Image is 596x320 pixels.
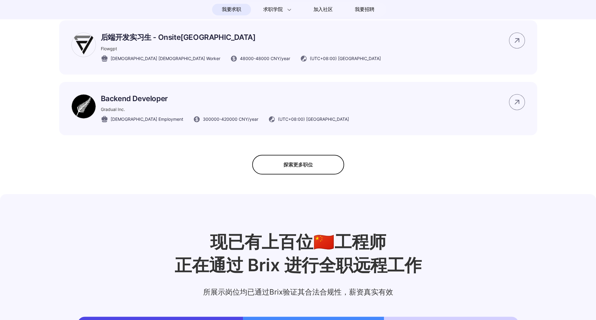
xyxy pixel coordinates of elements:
p: Backend Developer [101,94,349,103]
span: 加入社区 [313,5,333,14]
span: 48000 - 48000 CNY /year [240,55,290,62]
span: Gradual Inc. [101,107,125,112]
span: 300000 - 420000 CNY /year [203,116,258,122]
span: (UTC+08:00) [GEOGRAPHIC_DATA] [310,55,381,62]
span: 我要求职 [222,5,241,14]
span: 我要招聘 [355,6,374,13]
span: [DEMOGRAPHIC_DATA] [DEMOGRAPHIC_DATA] Worker [111,55,220,62]
p: 后端开发实习生 - Onsite[GEOGRAPHIC_DATA] [101,32,381,42]
span: Flowgpt [101,46,117,51]
span: (UTC+08:00) [GEOGRAPHIC_DATA] [278,116,349,122]
span: 求职学院 [263,6,283,13]
span: [DEMOGRAPHIC_DATA] Employment [111,116,183,122]
div: 探索更多职位 [252,155,344,174]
